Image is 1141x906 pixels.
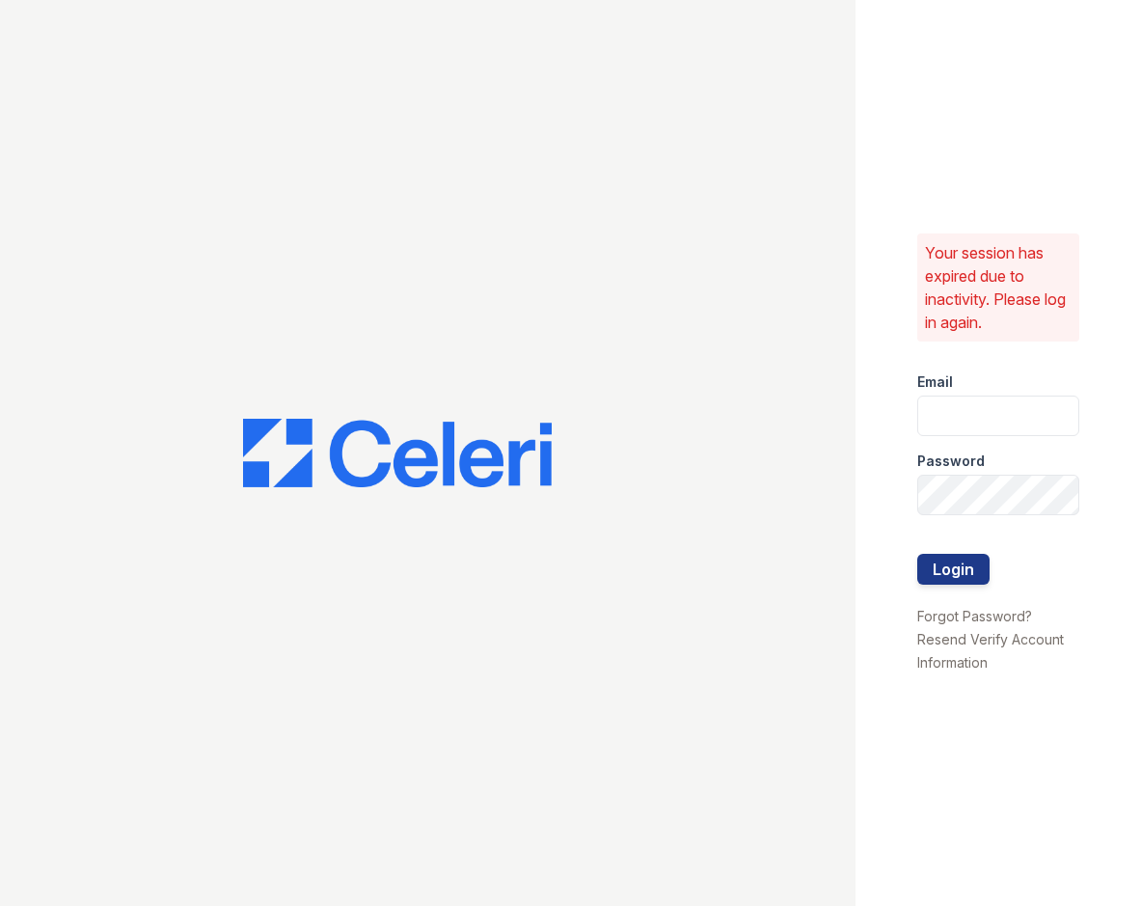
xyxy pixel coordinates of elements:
a: Forgot Password? [917,608,1032,624]
p: Your session has expired due to inactivity. Please log in again. [925,241,1072,334]
label: Password [917,452,985,471]
label: Email [917,372,953,392]
button: Login [917,554,990,585]
a: Resend Verify Account Information [917,631,1064,671]
img: CE_Logo_Blue-a8612792a0a2168367f1c8372b55b34899dd931a85d93a1a3d3e32e68fde9ad4.png [243,419,552,488]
